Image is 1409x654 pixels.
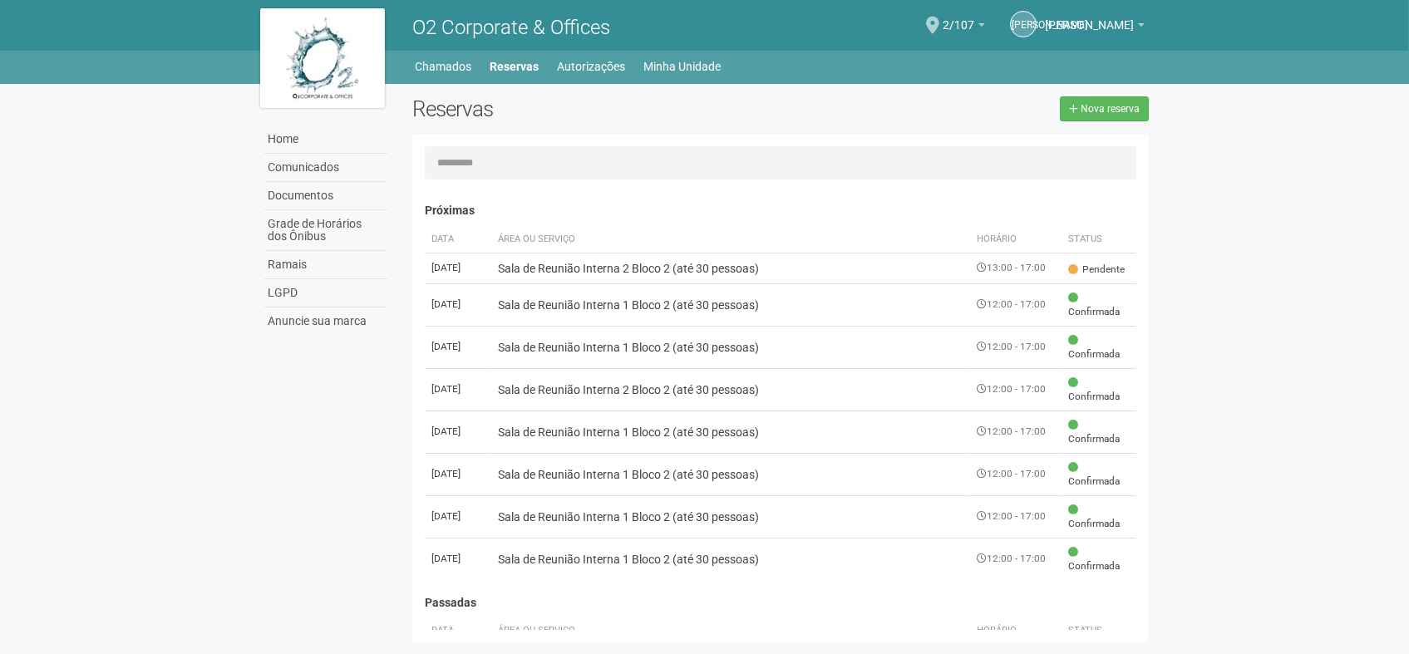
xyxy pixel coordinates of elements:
span: Confirmada [1068,460,1130,489]
a: 2/107 [943,21,985,34]
td: Sala de Reunião Interna 1 Bloco 2 (até 30 pessoas) [491,538,971,580]
td: Sala de Reunião Interna 2 Bloco 2 (até 30 pessoas) [491,253,971,283]
span: O2 Corporate & Offices [412,16,610,39]
td: 12:00 - 17:00 [970,538,1062,580]
h4: Passadas [425,597,1137,609]
a: Chamados [416,55,472,78]
a: Documentos [264,182,387,210]
a: Grade de Horários dos Ônibus [264,210,387,251]
th: Data [425,617,491,645]
span: Confirmada [1068,376,1130,404]
th: Data [425,226,491,253]
td: 12:00 - 17:00 [970,368,1062,411]
span: Confirmada [1068,333,1130,361]
a: [PERSON_NAME] [1045,21,1145,34]
a: [PERSON_NAME] [1010,11,1037,37]
th: Horário [970,226,1062,253]
img: logo.jpg [260,8,385,108]
h4: Próximas [425,204,1137,217]
td: [DATE] [425,283,491,326]
td: Sala de Reunião Interna 1 Bloco 2 (até 30 pessoas) [491,326,971,368]
td: 12:00 - 17:00 [970,411,1062,453]
td: Sala de Reunião Interna 2 Bloco 2 (até 30 pessoas) [491,368,971,411]
span: Confirmada [1068,503,1130,531]
td: [DATE] [425,453,491,495]
td: [DATE] [425,326,491,368]
td: 12:00 - 17:00 [970,326,1062,368]
td: [DATE] [425,538,491,580]
span: Nova reserva [1081,103,1140,115]
span: Juliana Oliveira [1045,2,1134,32]
td: 12:00 - 17:00 [970,283,1062,326]
a: Comunicados [264,154,387,182]
a: Autorizações [558,55,626,78]
th: Status [1062,617,1136,645]
a: Home [264,125,387,154]
th: Status [1062,226,1136,253]
td: Sala de Reunião Interna 1 Bloco 2 (até 30 pessoas) [491,453,971,495]
td: [DATE] [425,253,491,283]
a: Minha Unidade [644,55,722,78]
a: Ramais [264,251,387,279]
td: Sala de Reunião Interna 1 Bloco 2 (até 30 pessoas) [491,283,971,326]
td: [DATE] [425,495,491,538]
span: Confirmada [1068,418,1130,446]
th: Horário [970,617,1062,645]
a: LGPD [264,279,387,307]
td: 12:00 - 17:00 [970,453,1062,495]
td: 12:00 - 17:00 [970,495,1062,538]
th: Área ou Serviço [491,226,971,253]
th: Área ou Serviço [491,617,971,645]
td: [DATE] [425,411,491,453]
td: [DATE] [425,368,491,411]
h2: Reservas [412,96,768,121]
span: Confirmada [1068,291,1130,319]
a: Reservas [490,55,539,78]
a: Nova reserva [1060,96,1149,121]
span: Confirmada [1068,545,1130,573]
a: Anuncie sua marca [264,307,387,335]
td: Sala de Reunião Interna 1 Bloco 2 (até 30 pessoas) [491,411,971,453]
span: 2/107 [943,2,974,32]
td: 13:00 - 17:00 [970,253,1062,283]
span: Pendente [1068,263,1125,277]
td: Sala de Reunião Interna 1 Bloco 2 (até 30 pessoas) [491,495,971,538]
